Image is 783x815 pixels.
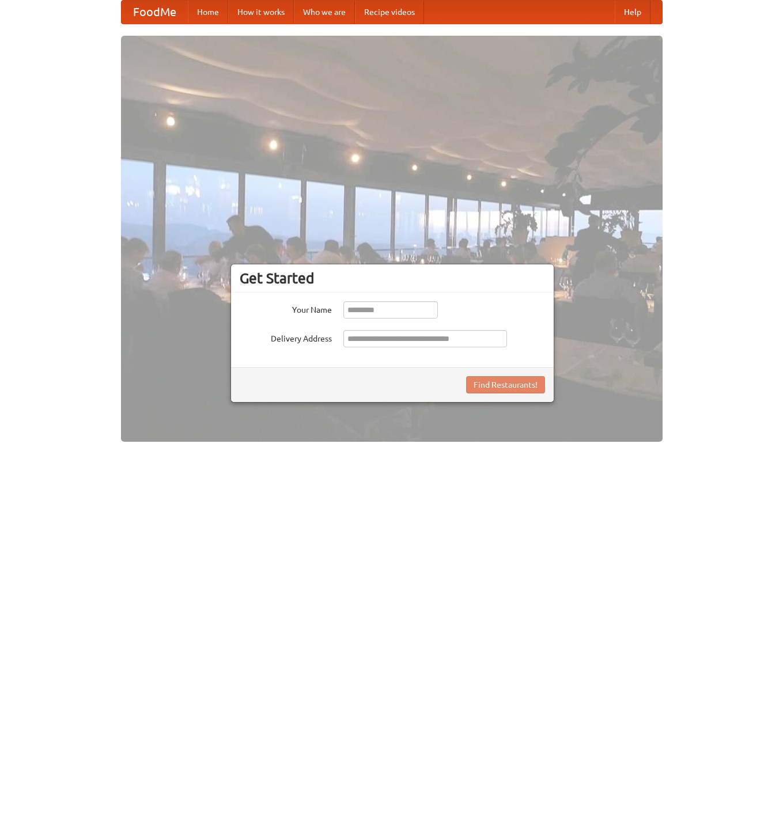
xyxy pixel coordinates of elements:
[188,1,228,24] a: Home
[240,330,332,344] label: Delivery Address
[615,1,650,24] a: Help
[240,301,332,316] label: Your Name
[240,270,545,287] h3: Get Started
[294,1,355,24] a: Who we are
[122,1,188,24] a: FoodMe
[466,376,545,393] button: Find Restaurants!
[228,1,294,24] a: How it works
[355,1,424,24] a: Recipe videos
